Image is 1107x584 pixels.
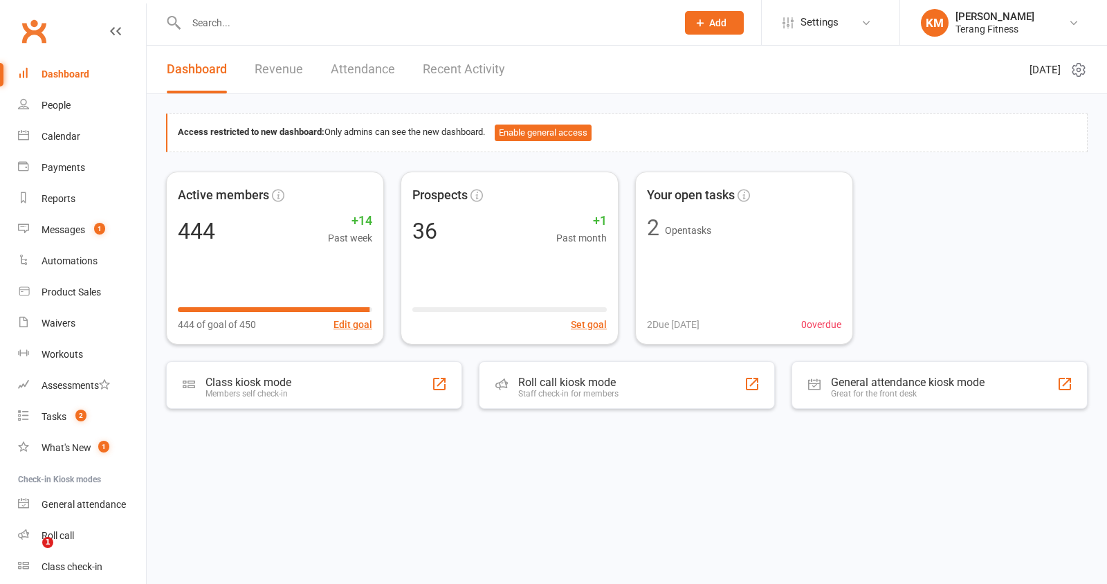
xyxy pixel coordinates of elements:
[14,537,47,570] iframe: Intercom live chat
[921,9,949,37] div: KM
[42,224,85,235] div: Messages
[709,17,726,28] span: Add
[42,318,75,329] div: Waivers
[955,10,1034,23] div: [PERSON_NAME]
[42,162,85,173] div: Payments
[328,211,372,231] span: +14
[42,442,91,453] div: What's New
[42,380,110,391] div: Assessments
[423,46,505,93] a: Recent Activity
[556,211,607,231] span: +1
[647,217,659,239] div: 2
[18,59,146,90] a: Dashboard
[18,308,146,339] a: Waivers
[412,185,468,206] span: Prospects
[178,220,215,242] div: 444
[18,370,146,401] a: Assessments
[205,389,291,399] div: Members self check-in
[412,220,437,242] div: 36
[18,121,146,152] a: Calendar
[18,432,146,464] a: What's New1
[831,389,985,399] div: Great for the front desk
[18,339,146,370] a: Workouts
[831,376,985,389] div: General attendance kiosk mode
[205,376,291,389] div: Class kiosk mode
[1030,62,1061,78] span: [DATE]
[42,411,66,422] div: Tasks
[18,551,146,583] a: Class kiosk mode
[178,185,269,206] span: Active members
[495,125,592,141] button: Enable general access
[182,13,667,33] input: Search...
[98,441,109,453] span: 1
[685,11,744,35] button: Add
[42,349,83,360] div: Workouts
[42,499,126,510] div: General attendance
[167,46,227,93] a: Dashboard
[333,317,372,332] button: Edit goal
[178,317,256,332] span: 444 of goal of 450
[328,230,372,246] span: Past week
[178,125,1077,141] div: Only admins can see the new dashboard.
[18,183,146,215] a: Reports
[518,389,619,399] div: Staff check-in for members
[955,23,1034,35] div: Terang Fitness
[42,530,74,541] div: Roll call
[75,410,86,421] span: 2
[18,152,146,183] a: Payments
[178,127,324,137] strong: Access restricted to new dashboard:
[556,230,607,246] span: Past month
[571,317,607,332] button: Set goal
[801,317,841,332] span: 0 overdue
[42,193,75,204] div: Reports
[665,225,711,236] span: Open tasks
[18,401,146,432] a: Tasks 2
[42,255,98,266] div: Automations
[18,215,146,246] a: Messages 1
[94,223,105,235] span: 1
[518,376,619,389] div: Roll call kiosk mode
[42,537,53,548] span: 1
[18,246,146,277] a: Automations
[42,100,71,111] div: People
[42,69,89,80] div: Dashboard
[42,131,80,142] div: Calendar
[331,46,395,93] a: Attendance
[255,46,303,93] a: Revenue
[18,90,146,121] a: People
[800,7,839,38] span: Settings
[18,520,146,551] a: Roll call
[647,185,735,206] span: Your open tasks
[647,317,699,332] span: 2 Due [DATE]
[18,489,146,520] a: General attendance kiosk mode
[17,14,51,48] a: Clubworx
[42,286,101,298] div: Product Sales
[42,561,102,572] div: Class check-in
[18,277,146,308] a: Product Sales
